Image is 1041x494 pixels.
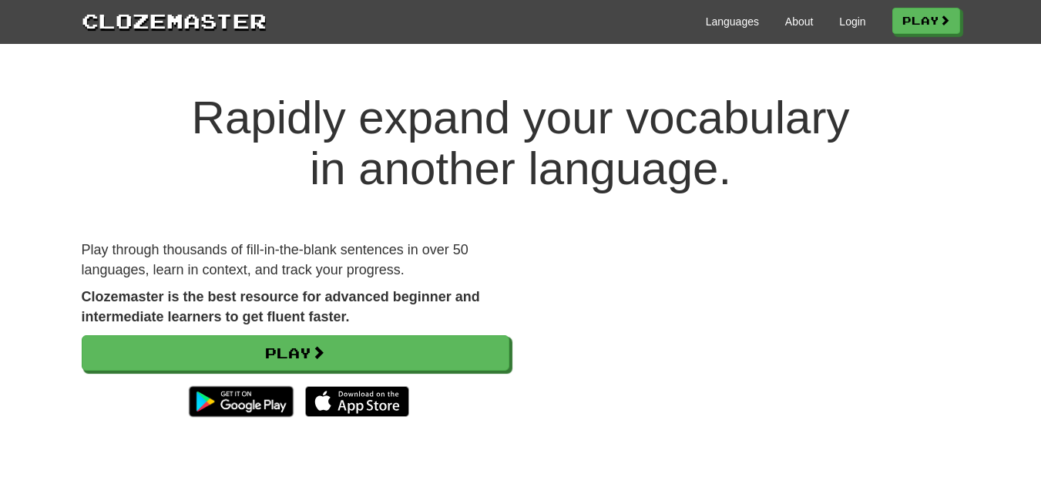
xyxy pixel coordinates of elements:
img: Download_on_the_App_Store_Badge_US-UK_135x40-25178aeef6eb6b83b96f5f2d004eda3bffbb37122de64afbaef7... [305,386,409,417]
strong: Clozemaster is the best resource for advanced beginner and intermediate learners to get fluent fa... [82,289,480,324]
a: Play [82,335,509,371]
a: Languages [706,14,759,29]
a: Clozemaster [82,6,267,35]
a: About [785,14,814,29]
p: Play through thousands of fill-in-the-blank sentences in over 50 languages, learn in context, and... [82,240,509,280]
img: Get it on Google Play [181,378,301,425]
a: Login [839,14,865,29]
a: Play [892,8,960,34]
